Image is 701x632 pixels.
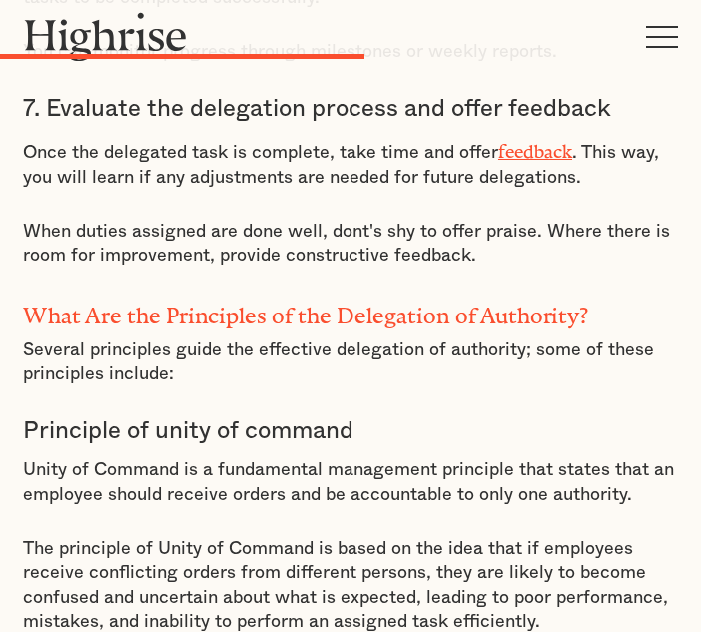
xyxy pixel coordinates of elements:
p: Unity of Command is a fundamental management principle that states that an employee should receiv... [23,458,678,507]
h2: What Are the Principles of the Delegation of Authority? [23,298,678,323]
a: feedback [498,141,572,153]
p: Several principles guide the effective delegation of authority; some of these principles include: [23,338,678,387]
h3: 7. Evaluate the delegation process and offer feedback [23,94,678,124]
h3: Principle of unity of command [23,416,678,446]
p: Once the delegated task is complete, take time and offer . This way, you will learn if any adjust... [23,136,678,190]
p: When duties assigned are done well, dont's shy to offer praise. Where there is room for improveme... [23,220,678,269]
img: Highrise logo [23,12,188,61]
